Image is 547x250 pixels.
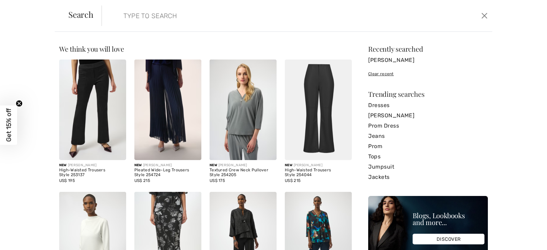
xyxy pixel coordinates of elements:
[413,212,484,226] div: Blogs, Lookbooks and more...
[15,5,29,11] span: Chat
[68,10,93,18] span: Search
[59,163,126,168] div: [PERSON_NAME]
[285,60,352,160] img: High-Waisted Trousers Style 254044. Black
[368,55,488,65] a: [PERSON_NAME]
[368,121,488,131] a: Prom Dress
[368,110,488,121] a: [PERSON_NAME]
[59,44,124,53] span: We think you will love
[134,168,201,177] div: Pleated Wide-Leg Trousers Style 254724
[368,131,488,141] a: Jeans
[285,178,301,183] span: US$ 215
[210,178,225,183] span: US$ 175
[285,163,292,167] span: New
[59,163,67,167] span: New
[134,60,201,160] img: Pleated Wide-Leg Trousers Style 254724. Midnight Blue
[368,71,488,77] div: Clear recent
[285,163,352,168] div: [PERSON_NAME]
[368,100,488,110] a: Dresses
[368,152,488,162] a: Tops
[59,60,126,160] img: High-Waisted Trousers Style 253137. Black
[134,178,150,183] span: US$ 215
[368,91,488,97] div: Trending searches
[368,45,488,52] div: Recently searched
[413,234,484,245] div: DISCOVER
[368,141,488,152] a: Prom
[59,178,75,183] span: US$ 195
[285,168,352,177] div: High-Waisted Trousers Style 254044
[210,163,277,168] div: [PERSON_NAME]
[16,100,23,107] button: Close teaser
[210,168,277,177] div: Textured Crew Neck Pullover Style 254205
[134,163,201,168] div: [PERSON_NAME]
[210,60,277,160] img: Textured Crew Neck Pullover Style 254205. Grey melange
[210,163,217,167] span: New
[5,108,13,142] span: Get 15% off
[368,162,488,172] a: Jumpsuit
[118,5,389,26] input: TYPE TO SEARCH
[59,168,126,177] div: High-Waisted Trousers Style 253137
[479,10,490,21] button: Close
[134,163,142,167] span: New
[368,172,488,182] a: Jackets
